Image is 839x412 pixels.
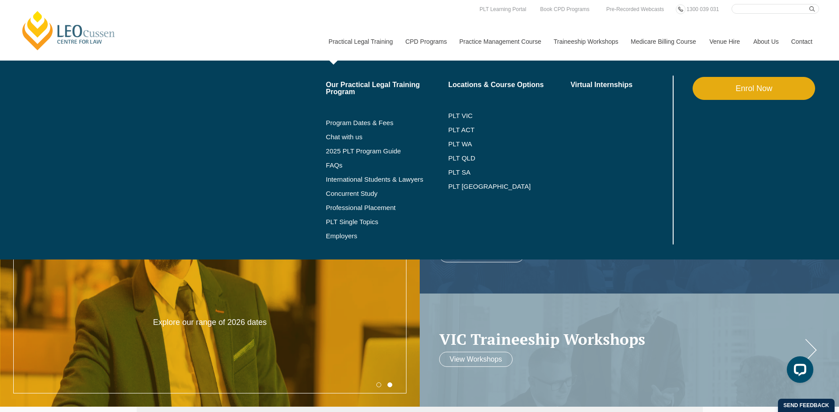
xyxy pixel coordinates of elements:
[624,23,703,61] a: Medicare Billing Course
[439,330,802,347] a: VIC Traineeship Workshops
[439,352,513,367] a: View Workshops
[448,141,548,148] a: PLT WA
[448,112,571,119] a: PLT VIC
[326,119,448,126] a: Program Dates & Fees
[326,148,426,155] a: 2025 PLT Program Guide
[376,382,381,387] button: 1
[326,176,448,183] a: International Students & Lawyers
[387,382,392,387] button: 2
[326,218,448,225] a: PLT Single Topics
[322,23,399,61] a: Practical Legal Training
[780,353,817,390] iframe: LiveChat chat widget
[547,23,624,61] a: Traineeship Workshops
[448,169,571,176] a: PLT SA
[326,233,448,240] a: Employers
[477,4,529,14] a: PLT Learning Portal
[686,6,719,12] span: 1300 039 031
[571,81,671,88] a: Virtual Internships
[747,23,785,61] a: About Us
[448,81,571,88] a: Locations & Course Options
[448,183,571,190] a: PLT [GEOGRAPHIC_DATA]
[538,4,591,14] a: Book CPD Programs
[398,23,452,61] a: CPD Programs
[604,4,667,14] a: Pre-Recorded Webcasts
[20,10,118,51] a: [PERSON_NAME] Centre for Law
[684,4,721,14] a: 1300 039 031
[326,134,448,141] a: Chat with us
[785,23,819,61] a: Contact
[693,77,815,100] a: Enrol Now
[326,162,448,169] a: FAQs
[326,81,448,95] a: Our Practical Legal Training Program
[453,23,547,61] a: Practice Management Course
[703,23,747,61] a: Venue Hire
[326,204,448,211] a: Professional Placement
[448,155,571,162] a: PLT QLD
[126,317,294,328] p: Explore our range of 2026 dates
[326,190,448,197] a: Concurrent Study
[448,126,571,134] a: PLT ACT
